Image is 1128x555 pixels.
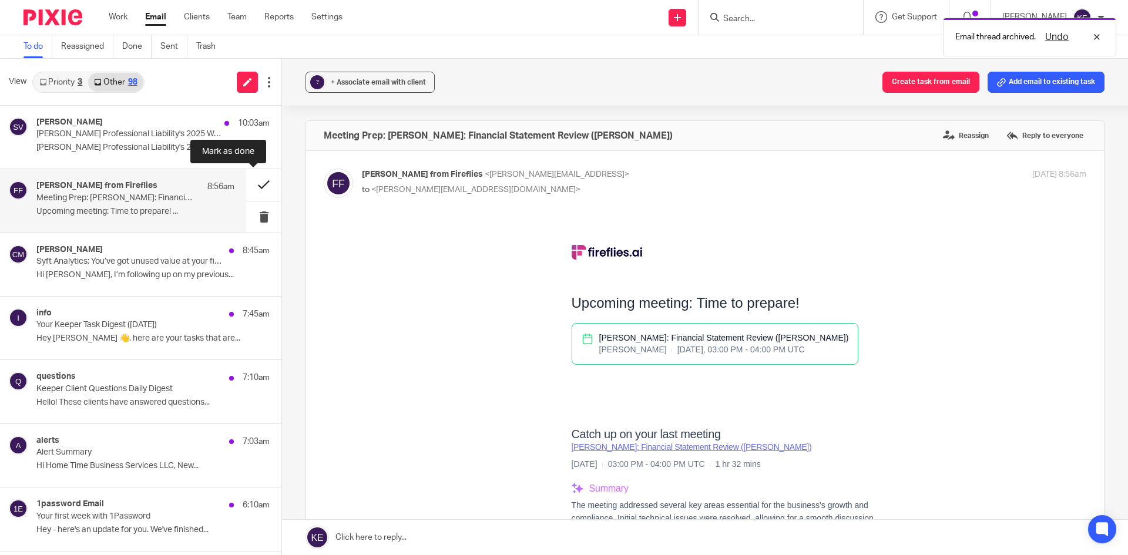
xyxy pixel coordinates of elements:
h4: 1password Email [36,499,104,509]
li: Finish personal tax return preparation using provided checklist [210,484,504,497]
p: 7:10am [243,372,270,384]
img: svg%3E [324,169,353,198]
span: | [348,240,349,245]
p: Alert Summary [36,448,223,458]
span: <[PERSON_NAME][EMAIL_ADDRESS]> [485,170,629,179]
p: Catch up on your last meeting [210,204,515,221]
a: Done [122,35,152,58]
img: Pixie [23,9,82,25]
button: Undo [1042,30,1072,44]
h4: info [36,308,52,318]
p: 7:45am [243,308,270,320]
img: svg%3E [9,181,28,200]
button: Create task from email [882,72,979,93]
p: Your Keeper Task Digest ([DATE]) [36,320,223,330]
a: Reassigned [61,35,113,58]
img: svg%3E [9,245,28,264]
button: ? + Associate email with client [305,72,435,93]
a: Clients [184,11,210,23]
h4: [PERSON_NAME] from Fireflies [36,181,157,191]
p: [PERSON_NAME] Professional Liability's 2025 Webinar... [36,143,270,153]
button: Add email to existing task [988,72,1104,93]
span: + Associate email with client [331,79,426,86]
h4: alerts [36,436,59,446]
a: Email [145,11,166,23]
a: Trash [196,35,224,58]
img: svg%3E [9,499,28,518]
li: Review [PERSON_NAME]'s weekly hours for overtime compliance going forward [210,540,504,553]
p: Upcoming meeting: Time to prepare! ... [36,207,234,217]
p: Hey [PERSON_NAME] 👋, here are your tasks that are... [36,334,270,344]
a: Other98 [88,73,143,92]
p: Email thread archived. [955,31,1036,43]
a: Reports [264,11,294,23]
span: Action Items [227,446,278,456]
p: Hello! These clients have answered questions... [36,398,270,408]
img: svg%3E [9,436,28,455]
span: [PERSON_NAME] from Fireflies [362,170,483,179]
h4: [PERSON_NAME] [36,245,103,255]
span: | [240,240,241,245]
span: <[PERSON_NAME][EMAIL_ADDRESS][DOMAIN_NAME]> [371,186,580,194]
label: Reassign [940,127,992,144]
h1: Upcoming meeting: Time to prepare! [210,73,497,90]
span: View [9,76,26,88]
label: Reply to everyone [1003,127,1086,144]
p: [PERSON_NAME]: Financial Statement Review ([PERSON_NAME]) [237,112,487,122]
p: 8:56am [207,181,234,193]
h4: [PERSON_NAME] [36,117,103,127]
a: Priority3 [33,73,88,92]
p: Hi [PERSON_NAME], I’m following up on my previous... [36,270,270,280]
img: svg%3E [9,117,28,136]
a: [PERSON_NAME]: Financial Statement Review ([PERSON_NAME]) [210,221,450,230]
div: 3 [78,78,82,86]
p: The meeting addressed several key areas essential for the business's growth and compliance. Initi... [210,277,515,432]
p: Syft Analytics: You’ve got unused value at your fingertips… [36,257,223,267]
span: to [362,186,370,194]
span: [PERSON_NAME] [237,123,305,133]
p: 7:03am [243,436,270,448]
h4: Meeting Prep: [PERSON_NAME]: Financial Statement Review ([PERSON_NAME]) [324,130,673,142]
p: Hi Home Time Business Services LLC, New... [36,461,270,471]
p: Keeper Client Questions Daily Digest [36,384,223,394]
h4: questions [36,372,76,382]
img: logo-full-color.png [210,23,280,38]
li: Contact Payday regarding available benefits packages for employees [210,522,504,534]
p: 6:10am [243,499,270,511]
li: Upload required tax documents to secure portal [210,503,504,516]
a: To do [23,35,52,58]
a: Sent [160,35,187,58]
a: Work [109,11,127,23]
div: ? [310,75,324,89]
span: [DATE], 03:00 PM - 04:00 PM UTC [315,123,443,133]
p: 10:03am [238,117,270,129]
p: Your first week with 1Password [36,512,223,522]
span: Summary [227,260,267,275]
div: 98 [128,78,137,86]
p: Meeting Prep: [PERSON_NAME]: Financial Statement Review ([PERSON_NAME]) [36,193,195,203]
li: Complete SBA July Forward submission [210,465,504,478]
span: | [310,126,311,131]
a: Team [227,11,247,23]
img: svg%3E [9,308,28,327]
p: 8:45am [243,245,270,257]
img: svg%3E [1073,8,1092,27]
p: [PERSON_NAME] Professional Liability's 2025 Webinar Series (1 CPE) [36,129,223,139]
img: svg%3E [9,372,28,391]
p: [DATE] 8:56am [1032,169,1086,181]
a: Settings [311,11,343,23]
p: Hey - here's an update for you. We've finished... [36,525,270,535]
p: [DATE] 03:00 PM - 04:00 PM UTC 1 hr 32 mins [210,238,515,248]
